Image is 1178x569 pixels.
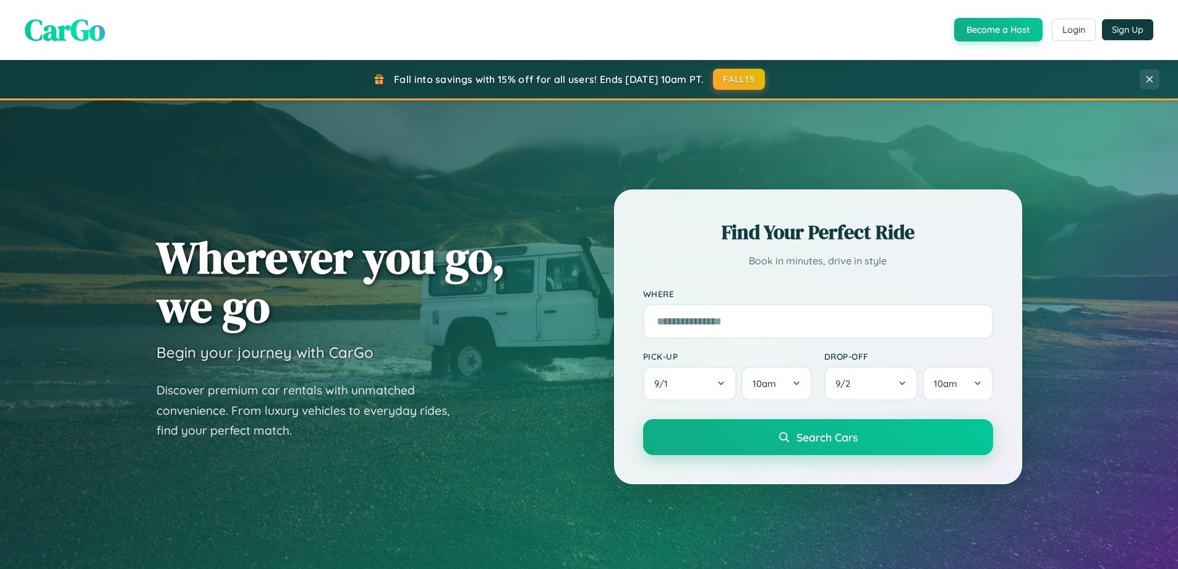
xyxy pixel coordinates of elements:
[835,378,856,389] span: 9 / 2
[156,380,466,441] p: Discover premium car rentals with unmatched convenience. From luxury vehicles to everyday rides, ...
[643,367,737,401] button: 9/1
[643,351,812,362] label: Pick-up
[1052,19,1096,41] button: Login
[643,289,993,299] label: Where
[643,252,993,270] p: Book in minutes, drive in style
[394,73,704,85] span: Fall into savings with 15% off for all users! Ends [DATE] 10am PT.
[753,378,776,389] span: 10am
[741,367,811,401] button: 10am
[25,9,105,50] span: CarGo
[824,367,918,401] button: 9/2
[156,233,505,331] h1: Wherever you go, we go
[923,367,992,401] button: 10am
[643,219,993,246] h2: Find Your Perfect Ride
[796,430,858,444] span: Search Cars
[643,419,993,455] button: Search Cars
[156,343,373,362] h3: Begin your journey with CarGo
[654,378,674,389] span: 9 / 1
[934,378,957,389] span: 10am
[824,351,993,362] label: Drop-off
[713,69,765,90] button: FALL15
[954,18,1043,41] button: Become a Host
[1102,19,1153,40] button: Sign Up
